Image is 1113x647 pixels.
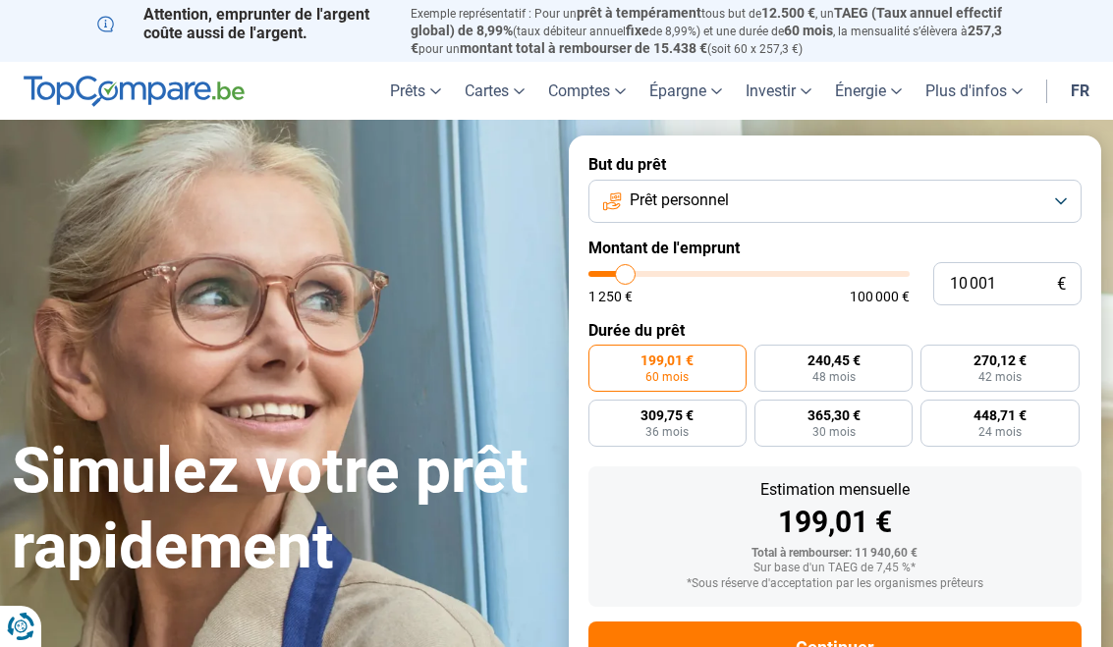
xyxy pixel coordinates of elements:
span: 60 mois [784,23,833,38]
a: fr [1059,62,1101,120]
span: 257,3 € [411,23,1002,56]
label: But du prêt [588,155,1083,174]
span: 448,71 € [974,408,1027,422]
span: TAEG (Taux annuel effectif global) de 8,99% [411,5,1002,38]
h1: Simulez votre prêt rapidement [12,434,545,585]
span: 199,01 € [640,353,694,367]
span: 12.500 € [761,5,815,21]
span: 36 mois [645,426,689,438]
a: Investir [734,62,823,120]
a: Plus d'infos [914,62,1034,120]
div: Sur base d'un TAEG de 7,45 %* [604,562,1067,575]
span: € [1057,276,1066,293]
span: 30 mois [812,426,856,438]
p: Exemple représentatif : Pour un tous but de , un (taux débiteur annuel de 8,99%) et une durée de ... [411,5,1016,57]
p: Attention, emprunter de l'argent coûte aussi de l'argent. [97,5,388,42]
span: 270,12 € [974,353,1027,367]
div: Estimation mensuelle [604,482,1067,498]
div: 199,01 € [604,508,1067,537]
span: 309,75 € [640,408,694,422]
a: Cartes [453,62,536,120]
img: TopCompare [24,76,245,107]
a: Comptes [536,62,638,120]
label: Durée du prêt [588,321,1083,340]
span: 240,45 € [807,353,861,367]
div: *Sous réserve d'acceptation par les organismes prêteurs [604,577,1067,591]
a: Prêts [378,62,453,120]
span: 1 250 € [588,290,633,303]
span: fixe [626,23,649,38]
span: 60 mois [645,371,689,383]
span: montant total à rembourser de 15.438 € [460,40,707,56]
span: Prêt personnel [630,189,729,211]
a: Épargne [638,62,734,120]
div: Total à rembourser: 11 940,60 € [604,547,1067,561]
span: 42 mois [978,371,1022,383]
span: 48 mois [812,371,856,383]
button: Prêt personnel [588,180,1083,223]
span: 365,30 € [807,408,861,422]
span: 100 000 € [850,290,910,303]
label: Montant de l'emprunt [588,239,1083,257]
span: 24 mois [978,426,1022,438]
span: prêt à tempérament [577,5,701,21]
a: Énergie [823,62,914,120]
